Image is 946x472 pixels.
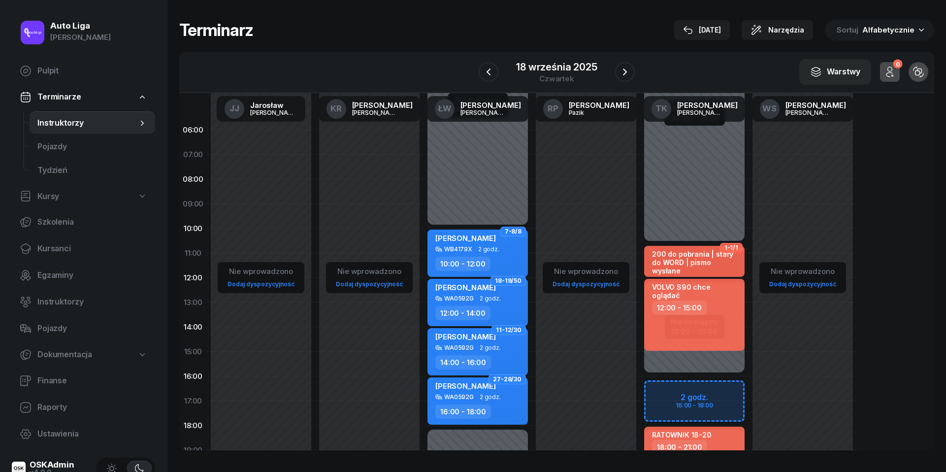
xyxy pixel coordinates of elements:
[677,109,724,116] div: [PERSON_NAME]
[427,96,529,122] a: ŁW[PERSON_NAME][PERSON_NAME]
[496,329,522,331] span: 11-12/30
[480,295,501,302] span: 2 godz.
[644,96,746,122] a: TK[PERSON_NAME][PERSON_NAME]
[179,266,207,290] div: 12:00
[652,276,713,286] span: [PERSON_NAME]
[37,242,147,255] span: Kursanci
[460,101,521,109] div: [PERSON_NAME]
[765,265,840,278] div: Nie wprowadzono
[435,405,491,419] div: 16:00 - 18:00
[229,104,239,113] span: JJ
[569,109,616,116] div: Pazik
[768,24,804,36] span: Narzędzia
[655,104,667,113] span: TK
[224,278,298,290] a: Dodaj dyspozycyjność
[674,20,730,40] button: [DATE]
[37,65,147,77] span: Pulpit
[724,247,738,249] span: 1-1/1
[837,24,860,36] span: Sortuj
[352,101,413,109] div: [PERSON_NAME]
[12,86,155,108] a: Terminarze
[224,265,298,278] div: Nie wprowadzono
[12,210,155,234] a: Szkolenia
[762,104,777,113] span: WS
[493,378,522,380] span: 27-28/30
[438,104,452,113] span: ŁW
[352,109,399,116] div: [PERSON_NAME]
[30,111,155,135] a: Instruktorzy
[179,315,207,339] div: 14:00
[435,332,496,341] span: [PERSON_NAME]
[652,283,739,300] div: VOLVO S90 chce oglądać
[224,263,298,292] button: Nie wprowadzonoDodaj dyspozycyjność
[444,394,474,400] div: WA0592G
[569,101,629,109] div: [PERSON_NAME]
[179,216,207,241] div: 10:00
[495,280,522,282] span: 18-19/50
[319,96,421,122] a: KR[PERSON_NAME][PERSON_NAME]
[480,344,501,351] span: 2 godz.
[332,263,407,292] button: Nie wprowadzonoDodaj dyspozycyjność
[12,343,155,366] a: Dokumentacja
[480,394,501,401] span: 2 godz.
[444,344,474,351] div: WA0592G
[549,278,623,290] a: Dodaj dyspozycyjność
[179,142,207,167] div: 07:00
[742,20,813,40] button: Narzędzia
[37,91,81,103] span: Terminarze
[179,413,207,438] div: 18:00
[505,231,522,233] span: 7-8/8
[549,265,623,278] div: Nie wprowadzono
[12,369,155,393] a: Finanse
[12,290,155,314] a: Instruktorzy
[548,104,558,113] span: RP
[444,246,472,252] div: WB4179X
[50,22,111,30] div: Auto Liga
[250,109,297,116] div: [PERSON_NAME]
[435,234,496,243] span: [PERSON_NAME]
[332,265,407,278] div: Nie wprowadzono
[37,190,59,203] span: Kursy
[12,264,155,287] a: Egzaminy
[30,135,155,159] a: Pojazdy
[677,101,738,109] div: [PERSON_NAME]
[37,401,147,414] span: Raporty
[444,295,474,302] div: WA0592G
[516,62,597,72] div: 18 września 2025
[435,306,490,320] div: 12:00 - 14:00
[30,159,155,182] a: Tydzień
[37,296,147,308] span: Instruktorzy
[752,96,854,122] a: WS[PERSON_NAME][PERSON_NAME]
[652,440,707,454] div: 18:00 - 21:00
[50,31,111,44] div: [PERSON_NAME]
[250,101,297,109] div: Jarosław
[179,167,207,192] div: 08:00
[683,24,721,36] div: [DATE]
[37,269,147,282] span: Egzaminy
[652,301,707,315] div: 12:00 - 15:00
[37,322,147,335] span: Pojazdy
[435,355,491,370] div: 14:00 - 16:00
[179,389,207,413] div: 17:00
[12,317,155,340] a: Pojazdy
[217,96,305,122] a: JJJarosław[PERSON_NAME]
[179,21,253,39] h1: Terminarz
[825,20,934,40] button: Sortuj Alfabetycznie
[37,140,147,153] span: Pojazdy
[785,101,846,109] div: [PERSON_NAME]
[37,216,147,229] span: Szkolenia
[810,66,860,78] div: Warstwy
[880,62,900,82] button: 0
[435,257,490,271] div: 10:00 - 12:00
[37,348,92,361] span: Dokumentacja
[332,278,407,290] a: Dodaj dyspozycyjność
[549,263,623,292] button: Nie wprowadzonoDodaj dyspozycyjność
[799,59,871,85] button: Warstwy
[179,438,207,463] div: 19:00
[330,104,342,113] span: KR
[435,283,496,292] span: [PERSON_NAME]
[12,396,155,419] a: Raporty
[435,381,496,391] span: [PERSON_NAME]
[652,250,739,275] div: 200 do pobrania | stary do WORD | pismo wysłane
[179,118,207,142] div: 06:00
